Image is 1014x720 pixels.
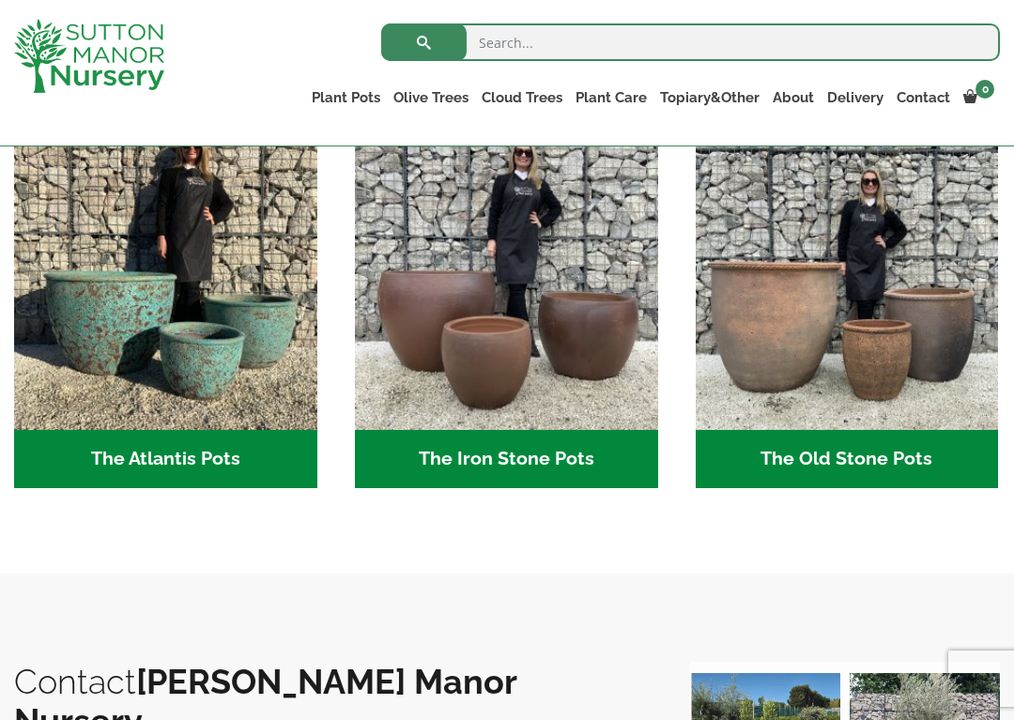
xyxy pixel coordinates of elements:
a: Plant Pots [305,84,387,111]
h2: The Iron Stone Pots [355,430,658,488]
a: Topiary&Other [653,84,766,111]
a: 0 [957,84,1000,111]
img: The Iron Stone Pots [355,128,658,431]
img: logo [14,19,164,93]
a: About [766,84,821,111]
img: The Atlantis Pots [14,128,317,431]
a: Visit product category The Iron Stone Pots [355,128,658,488]
input: Search... [381,23,1000,61]
a: Delivery [821,84,890,111]
img: The Old Stone Pots [696,128,999,431]
a: Olive Trees [387,84,475,111]
a: Visit product category The Old Stone Pots [696,128,999,488]
a: Visit product category The Atlantis Pots [14,128,317,488]
a: Cloud Trees [475,84,569,111]
span: 0 [976,80,994,99]
h2: The Old Stone Pots [696,430,999,488]
a: Contact [890,84,957,111]
a: Plant Care [569,84,653,111]
h2: The Atlantis Pots [14,430,317,488]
